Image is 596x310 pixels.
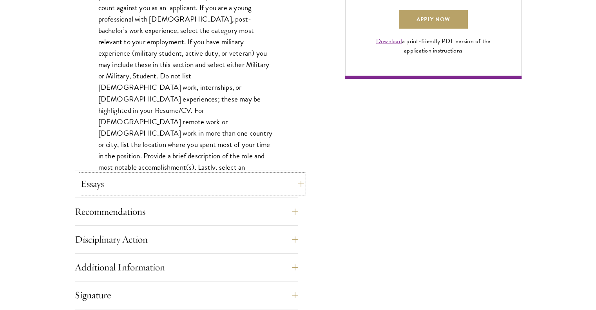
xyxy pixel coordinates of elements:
[75,230,298,249] button: Disciplinary Action
[376,36,402,46] a: Download
[81,174,304,193] button: Essays
[75,258,298,277] button: Additional Information
[367,36,500,55] div: a print-friendly PDF version of the application instructions
[399,10,468,29] a: Apply Now
[75,202,298,221] button: Recommendations
[75,286,298,305] button: Signature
